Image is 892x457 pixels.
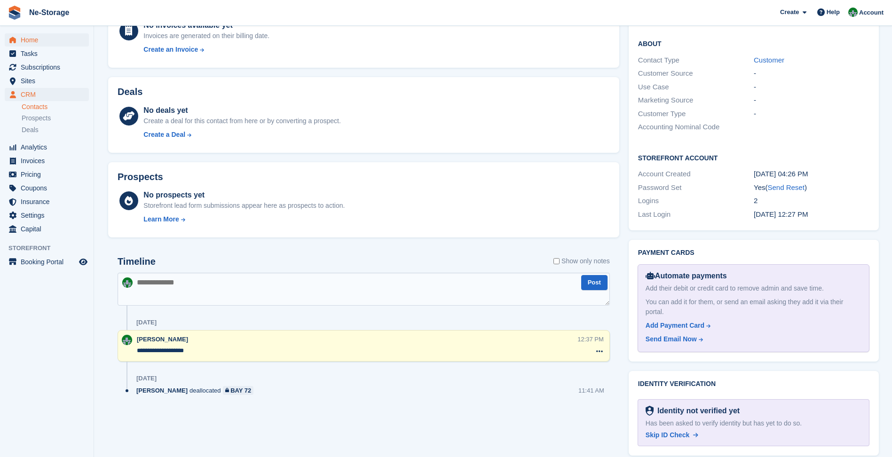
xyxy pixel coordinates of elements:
[137,336,188,343] span: [PERSON_NAME]
[646,406,654,416] img: Identity Verification Ready
[638,68,754,79] div: Customer Source
[646,321,704,331] div: Add Payment Card
[122,277,133,288] img: Charlotte Nesbitt
[754,68,869,79] div: -
[578,386,604,395] div: 11:41 AM
[21,222,77,236] span: Capital
[767,183,804,191] a: Send Reset
[754,210,808,218] time: 2025-04-02 11:27:14 UTC
[21,47,77,60] span: Tasks
[754,196,869,206] div: 2
[143,214,179,224] div: Learn More
[22,113,89,123] a: Prospects
[21,209,77,222] span: Settings
[765,183,806,191] span: ( )
[22,125,89,135] a: Deals
[827,8,840,17] span: Help
[21,88,77,101] span: CRM
[5,61,89,74] a: menu
[638,182,754,193] div: Password Set
[553,256,610,266] label: Show only notes
[646,297,861,317] div: You can add it for them, or send an email asking they add it via their portal.
[638,95,754,106] div: Marketing Source
[5,255,89,268] a: menu
[638,55,754,66] div: Contact Type
[21,141,77,154] span: Analytics
[553,256,560,266] input: Show only notes
[638,122,754,133] div: Accounting Nominal Code
[78,256,89,268] a: Preview store
[223,386,254,395] a: BAY 72
[638,109,754,119] div: Customer Type
[21,33,77,47] span: Home
[654,405,740,417] div: Identity not verified yet
[21,154,77,167] span: Invoices
[5,47,89,60] a: menu
[8,244,94,253] span: Storefront
[21,181,77,195] span: Coupons
[5,154,89,167] a: menu
[22,102,89,111] a: Contacts
[5,181,89,195] a: menu
[646,430,698,440] a: Skip ID Check
[5,88,89,101] a: menu
[646,418,861,428] div: Has been asked to verify identity but has yet to do so.
[638,82,754,93] div: Use Case
[780,8,799,17] span: Create
[638,196,754,206] div: Logins
[21,74,77,87] span: Sites
[143,45,198,55] div: Create an Invoice
[646,334,697,344] div: Send Email Now
[5,141,89,154] a: menu
[754,56,784,64] a: Customer
[22,126,39,134] span: Deals
[638,209,754,220] div: Last Login
[21,195,77,208] span: Insurance
[136,386,188,395] span: [PERSON_NAME]
[143,105,340,116] div: No deals yet
[638,153,869,162] h2: Storefront Account
[5,168,89,181] a: menu
[646,321,858,331] a: Add Payment Card
[118,256,156,267] h2: Timeline
[143,45,269,55] a: Create an Invoice
[754,109,869,119] div: -
[638,39,869,48] h2: About
[754,82,869,93] div: -
[122,335,132,345] img: Charlotte Nesbitt
[21,168,77,181] span: Pricing
[25,5,73,20] a: Ne-Storage
[118,87,142,97] h2: Deals
[143,116,340,126] div: Create a deal for this contact from here or by converting a prospect.
[754,182,869,193] div: Yes
[5,74,89,87] a: menu
[8,6,22,20] img: stora-icon-8386f47178a22dfd0bd8f6a31ec36ba5ce8667c1dd55bd0f319d3a0aa187defe.svg
[21,255,77,268] span: Booking Portal
[754,169,869,180] div: [DATE] 04:26 PM
[638,380,869,388] h2: Identity verification
[581,275,608,291] button: Post
[5,222,89,236] a: menu
[136,319,157,326] div: [DATE]
[577,335,604,344] div: 12:37 PM
[143,20,269,31] div: No invoices available yet
[646,284,861,293] div: Add their debit or credit card to remove admin and save time.
[646,431,689,439] span: Skip ID Check
[230,386,251,395] div: BAY 72
[136,375,157,382] div: [DATE]
[143,130,340,140] a: Create a Deal
[5,209,89,222] a: menu
[5,195,89,208] a: menu
[143,189,345,201] div: No prospects yet
[21,61,77,74] span: Subscriptions
[5,33,89,47] a: menu
[143,31,269,41] div: Invoices are generated on their billing date.
[136,386,258,395] div: deallocated
[143,214,345,224] a: Learn More
[848,8,858,17] img: Charlotte Nesbitt
[638,169,754,180] div: Account Created
[143,201,345,211] div: Storefront lead form submissions appear here as prospects to action.
[22,114,51,123] span: Prospects
[143,130,185,140] div: Create a Deal
[646,270,861,282] div: Automate payments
